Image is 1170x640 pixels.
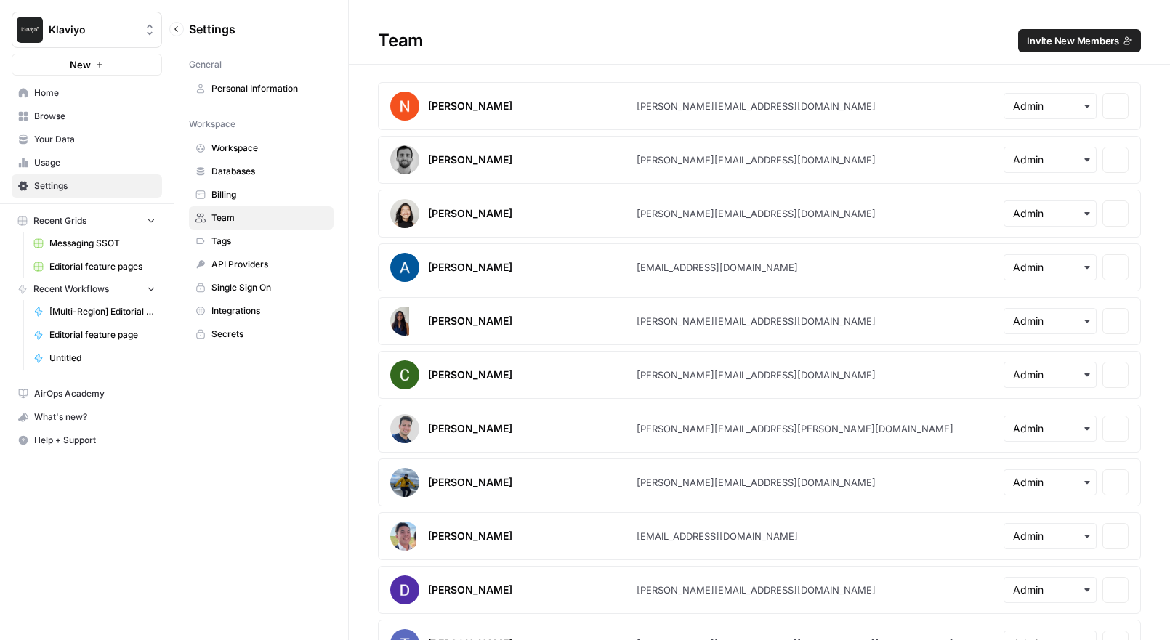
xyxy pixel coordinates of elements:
[211,82,327,95] span: Personal Information
[49,352,156,365] span: Untitled
[49,237,156,250] span: Messaging SSOT
[1013,421,1087,436] input: Admin
[637,583,876,597] div: [PERSON_NAME][EMAIL_ADDRESS][DOMAIN_NAME]
[211,142,327,155] span: Workspace
[211,235,327,248] span: Tags
[33,214,86,227] span: Recent Grids
[428,206,512,221] div: [PERSON_NAME]
[390,360,419,389] img: avatar
[637,260,798,275] div: [EMAIL_ADDRESS][DOMAIN_NAME]
[34,179,156,193] span: Settings
[189,183,334,206] a: Billing
[390,522,416,551] img: avatar
[12,81,162,105] a: Home
[211,304,327,317] span: Integrations
[12,12,162,48] button: Workspace: Klaviyo
[27,347,162,370] a: Untitled
[211,165,327,178] span: Databases
[27,232,162,255] a: Messaging SSOT
[1013,314,1087,328] input: Admin
[428,475,512,490] div: [PERSON_NAME]
[12,54,162,76] button: New
[49,305,156,318] span: [Multi-Region] Editorial feature page
[428,99,512,113] div: [PERSON_NAME]
[12,406,161,428] div: What's new?
[49,260,156,273] span: Editorial feature pages
[428,368,512,382] div: [PERSON_NAME]
[428,421,512,436] div: [PERSON_NAME]
[12,151,162,174] a: Usage
[70,57,91,72] span: New
[637,153,876,167] div: [PERSON_NAME][EMAIL_ADDRESS][DOMAIN_NAME]
[17,17,43,43] img: Klaviyo Logo
[189,118,235,131] span: Workspace
[390,307,409,336] img: avatar
[189,253,334,276] a: API Providers
[12,105,162,128] a: Browse
[189,276,334,299] a: Single Sign On
[189,58,222,71] span: General
[189,77,334,100] a: Personal Information
[637,421,953,436] div: [PERSON_NAME][EMAIL_ADDRESS][PERSON_NAME][DOMAIN_NAME]
[1018,29,1141,52] button: Invite New Members
[189,323,334,346] a: Secrets
[189,137,334,160] a: Workspace
[12,210,162,232] button: Recent Grids
[390,92,419,121] img: avatar
[12,429,162,452] button: Help + Support
[34,133,156,146] span: Your Data
[49,328,156,341] span: Editorial feature page
[637,206,876,221] div: [PERSON_NAME][EMAIL_ADDRESS][DOMAIN_NAME]
[12,278,162,300] button: Recent Workflows
[1013,206,1087,221] input: Admin
[33,283,109,296] span: Recent Workflows
[390,414,419,443] img: avatar
[1013,583,1087,597] input: Admin
[637,529,798,543] div: [EMAIL_ADDRESS][DOMAIN_NAME]
[428,153,512,167] div: [PERSON_NAME]
[390,253,419,282] img: avatar
[1013,153,1087,167] input: Admin
[49,23,137,37] span: Klaviyo
[189,160,334,183] a: Databases
[34,434,156,447] span: Help + Support
[1013,368,1087,382] input: Admin
[211,281,327,294] span: Single Sign On
[390,145,419,174] img: avatar
[189,299,334,323] a: Integrations
[34,86,156,100] span: Home
[12,174,162,198] a: Settings
[189,206,334,230] a: Team
[637,99,876,113] div: [PERSON_NAME][EMAIL_ADDRESS][DOMAIN_NAME]
[34,156,156,169] span: Usage
[390,199,419,228] img: avatar
[12,405,162,429] button: What's new?
[27,255,162,278] a: Editorial feature pages
[189,230,334,253] a: Tags
[428,583,512,597] div: [PERSON_NAME]
[637,368,876,382] div: [PERSON_NAME][EMAIL_ADDRESS][DOMAIN_NAME]
[428,314,512,328] div: [PERSON_NAME]
[1013,260,1087,275] input: Admin
[211,188,327,201] span: Billing
[1013,529,1087,543] input: Admin
[34,387,156,400] span: AirOps Academy
[637,475,876,490] div: [PERSON_NAME][EMAIL_ADDRESS][DOMAIN_NAME]
[211,258,327,271] span: API Providers
[27,300,162,323] a: [Multi-Region] Editorial feature page
[390,575,419,604] img: avatar
[12,382,162,405] a: AirOps Academy
[390,468,419,497] img: avatar
[1013,475,1087,490] input: Admin
[12,128,162,151] a: Your Data
[428,529,512,543] div: [PERSON_NAME]
[189,20,235,38] span: Settings
[349,29,1170,52] div: Team
[1027,33,1119,48] span: Invite New Members
[211,211,327,224] span: Team
[1013,99,1087,113] input: Admin
[211,328,327,341] span: Secrets
[34,110,156,123] span: Browse
[637,314,876,328] div: [PERSON_NAME][EMAIL_ADDRESS][DOMAIN_NAME]
[27,323,162,347] a: Editorial feature page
